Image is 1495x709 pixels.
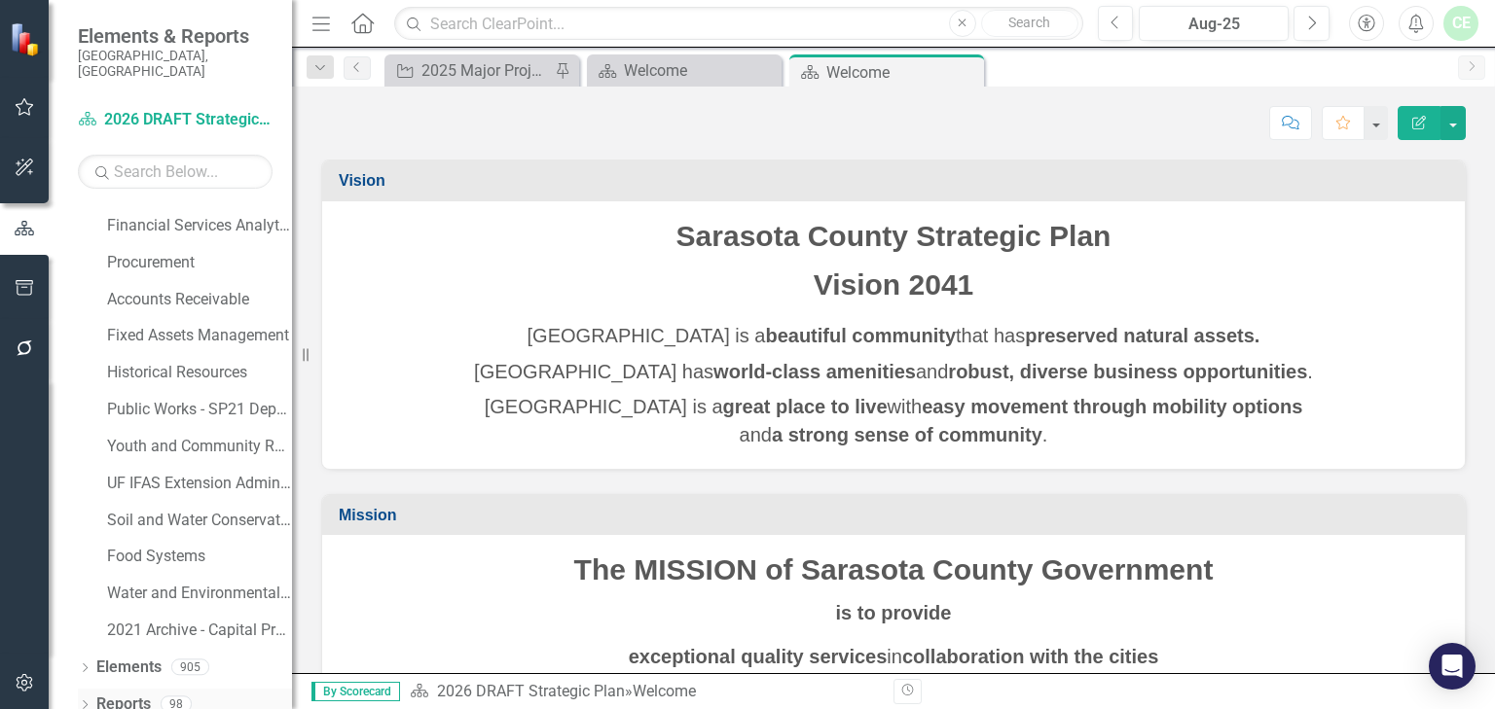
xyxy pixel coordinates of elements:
[624,58,777,83] div: Welcome
[107,546,292,568] a: Food Systems
[922,396,1302,417] strong: easy movement through mobility options
[1443,6,1478,41] button: CE
[713,361,916,382] strong: world-class amenities
[633,682,696,700] div: Welcome
[107,252,292,274] a: Procurement
[78,24,273,48] span: Elements & Reports
[765,325,956,346] strong: beautiful community
[78,155,273,189] input: Search Below...
[389,58,550,83] a: 2025 Major Projects
[339,172,1455,190] h3: Vision
[1146,13,1282,36] div: Aug-25
[107,620,292,642] a: 2021 Archive - Capital Projects
[107,289,292,311] a: Accounts Receivable
[1139,6,1289,41] button: Aug-25
[723,396,888,417] strong: great place to live
[410,681,879,703] div: »
[107,399,292,421] a: Public Works - SP21 Department Actions
[629,646,888,667] strong: exceptional quality services
[107,215,292,237] a: Financial Services Analytics
[592,58,777,83] a: Welcome
[339,507,1455,524] h3: Mission
[485,396,1303,445] span: [GEOGRAPHIC_DATA] is a with and .
[902,646,1158,667] strong: collaboration with the cities
[1025,325,1259,346] strong: preserved natural assets.
[528,325,1260,346] span: [GEOGRAPHIC_DATA] is a that has
[948,361,1307,382] strong: robust, diverse business opportunities
[10,21,44,55] img: ClearPoint Strategy
[437,682,625,700] a: 2026 DRAFT Strategic Plan
[474,361,1313,382] span: [GEOGRAPHIC_DATA] has and .
[107,362,292,384] a: Historical Resources
[107,510,292,532] a: Soil and Water Conservation District
[826,60,979,85] div: Welcome
[107,583,292,605] a: Water and Environmental Resources
[107,325,292,347] a: Fixed Assets Management
[394,7,1082,41] input: Search ClearPoint...
[814,268,974,301] span: Vision 2041
[1429,643,1476,690] div: Open Intercom Messenger
[107,436,292,458] a: Youth and Community Resources
[676,220,1112,252] span: Sarasota County Strategic Plan
[772,424,1042,445] strong: a strong sense of community
[981,10,1078,37] button: Search
[574,553,1214,585] span: The MISSION of Sarasota County Government
[311,682,400,701] span: By Scorecard
[78,48,273,80] small: [GEOGRAPHIC_DATA], [GEOGRAPHIC_DATA]
[107,473,292,495] a: UF IFAS Extension Administration
[421,58,550,83] div: 2025 Major Projects
[836,602,952,623] strong: is to provide
[1008,15,1050,30] span: Search
[171,659,209,676] div: 905
[78,109,273,131] a: 2026 DRAFT Strategic Plan
[96,656,162,679] a: Elements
